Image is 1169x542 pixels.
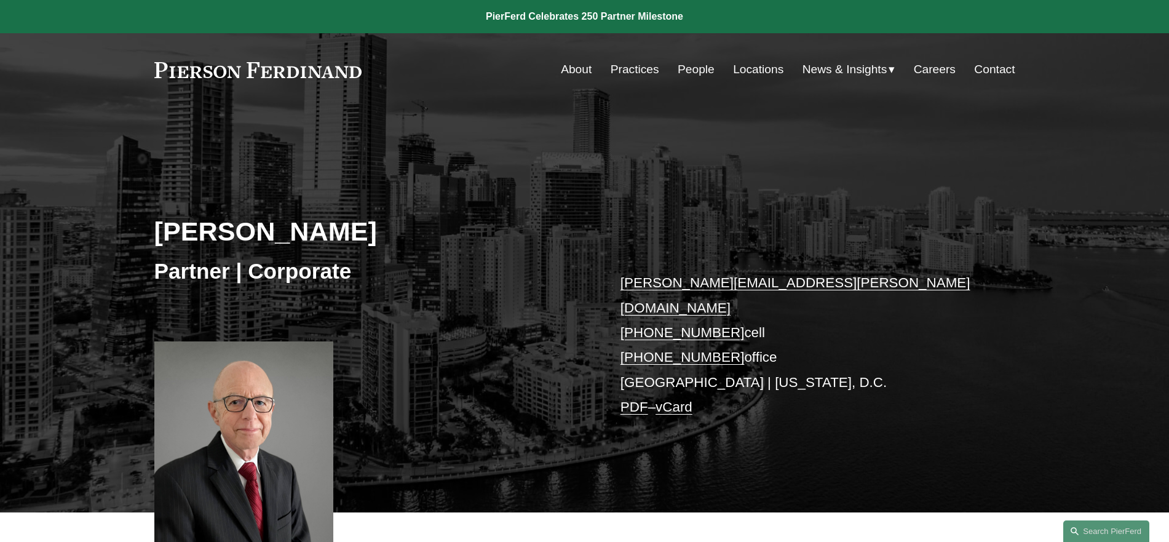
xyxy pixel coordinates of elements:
[914,58,956,81] a: Careers
[611,58,659,81] a: Practices
[678,58,715,81] a: People
[733,58,783,81] a: Locations
[1063,520,1149,542] a: Search this site
[656,399,692,415] a: vCard
[974,58,1015,81] a: Contact
[620,349,745,365] a: [PHONE_NUMBER]
[620,399,648,415] a: PDF
[154,258,585,285] h3: Partner | Corporate
[154,215,585,247] h2: [PERSON_NAME]
[802,58,895,81] a: folder dropdown
[802,59,887,81] span: News & Insights
[620,271,979,420] p: cell office [GEOGRAPHIC_DATA] | [US_STATE], D.C. –
[620,275,970,315] a: [PERSON_NAME][EMAIL_ADDRESS][PERSON_NAME][DOMAIN_NAME]
[561,58,592,81] a: About
[620,325,745,340] a: [PHONE_NUMBER]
